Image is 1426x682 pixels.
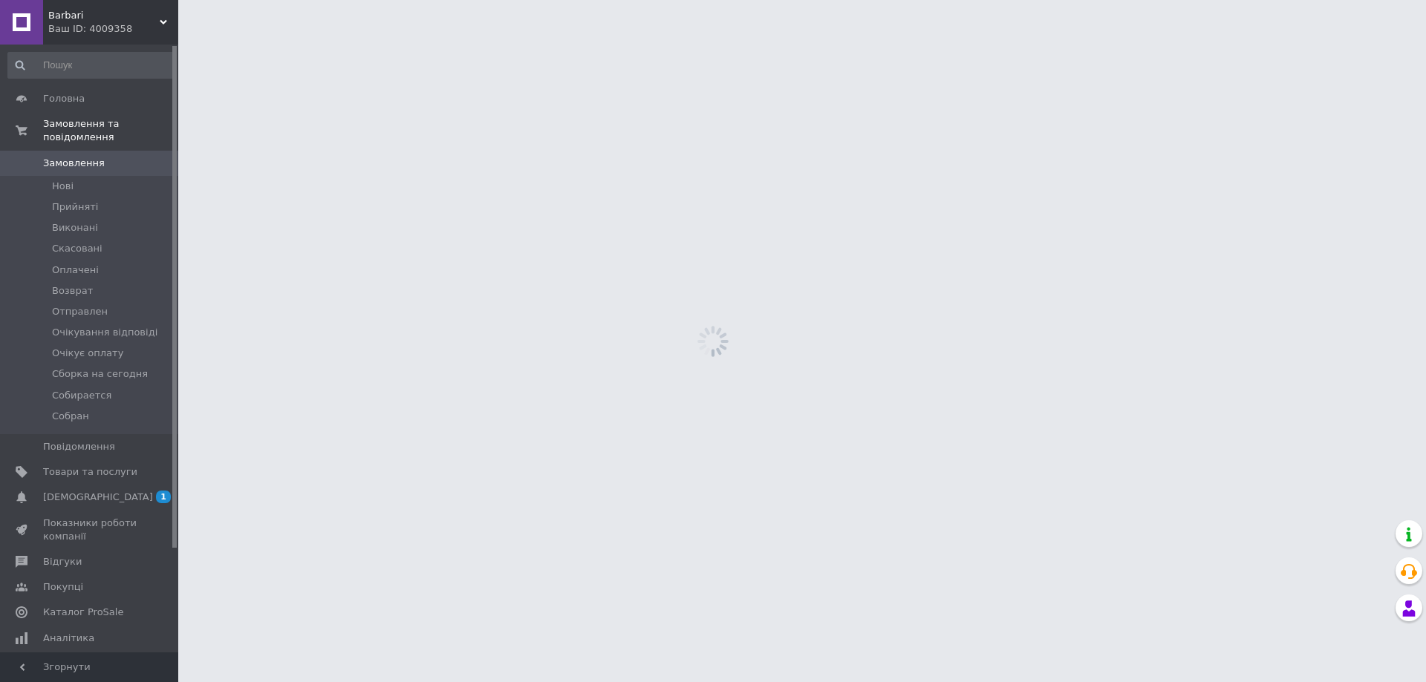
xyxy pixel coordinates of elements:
[52,367,148,381] span: Сборка на сегодня
[52,221,98,235] span: Виконані
[43,157,105,170] span: Замовлення
[43,440,115,453] span: Повідомлення
[52,347,123,360] span: Очікує оплату
[43,632,94,645] span: Аналітика
[7,52,175,79] input: Пошук
[52,263,99,277] span: Оплачені
[43,517,137,543] span: Показники роботи компанії
[48,9,160,22] span: Barbari
[52,410,89,423] span: Собран
[43,465,137,479] span: Товари та послуги
[52,284,93,298] span: Возврат
[156,491,171,503] span: 1
[52,242,102,255] span: Скасовані
[52,326,157,339] span: Очікування відповіді
[43,580,83,594] span: Покупці
[52,389,111,402] span: Собирается
[43,92,85,105] span: Головна
[43,606,123,619] span: Каталог ProSale
[48,22,178,36] div: Ваш ID: 4009358
[43,117,178,144] span: Замовлення та повідомлення
[52,200,98,214] span: Прийняті
[52,180,74,193] span: Нові
[52,305,108,318] span: Отправлен
[43,491,153,504] span: [DEMOGRAPHIC_DATA]
[43,555,82,568] span: Відгуки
